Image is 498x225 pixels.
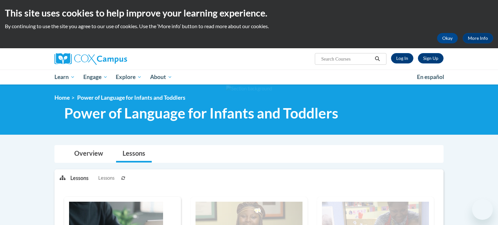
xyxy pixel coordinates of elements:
[146,70,176,84] a: About
[116,73,142,81] span: Explore
[150,73,172,81] span: About
[116,145,152,163] a: Lessons
[437,33,458,43] button: Okay
[373,55,382,63] button: Search
[68,145,110,163] a: Overview
[64,105,338,122] span: Power of Language for Infants and Toddlers
[54,73,75,81] span: Learn
[83,73,108,81] span: Engage
[54,94,70,101] a: Home
[463,33,493,43] a: More Info
[54,53,178,65] a: Cox Campus
[79,70,112,84] a: Engage
[226,85,272,92] img: Section background
[413,70,448,84] a: En español
[321,55,373,63] input: Search Courses
[77,94,185,101] span: Power of Language for Infants and Toddlers
[472,199,493,220] iframe: Button to launch messaging window
[417,73,444,80] span: En español
[112,70,146,84] a: Explore
[54,53,127,65] img: Cox Campus
[391,53,413,63] a: Log In
[5,6,493,19] h2: This site uses cookies to help improve your learning experience.
[418,53,444,63] a: Register
[50,70,79,84] a: Learn
[5,23,493,30] p: By continuing to use the site you agree to our use of cookies. Use the ‘More info’ button to read...
[70,174,89,182] p: Lessons
[45,70,453,84] div: Main menu
[98,174,114,182] span: Lessons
